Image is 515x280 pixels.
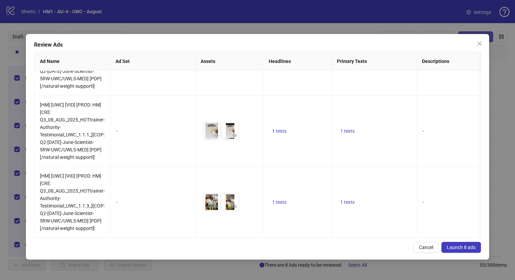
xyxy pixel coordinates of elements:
span: 1 texts [340,199,355,205]
button: Preview [212,202,220,211]
img: Asset 1 [203,194,220,211]
button: Close [474,38,485,49]
th: Headlines [263,52,331,71]
button: Launch 8 ads [441,242,481,253]
div: - [116,127,190,135]
span: 1 texts [340,128,355,134]
button: 1 texts [338,198,357,206]
span: [HM] [UWC] [VID] [PROD: HM] [CRE: Q3_08_AUG_2025_HOTtrainer-Authority-Testimonial_UWC_1.1.3_][COP... [40,173,105,231]
span: 1 texts [272,199,286,205]
img: Asset 1 [203,122,220,139]
button: Preview [231,202,239,211]
th: Assets [195,52,263,71]
span: 1 texts [272,128,286,134]
button: Preview [231,131,239,139]
span: close [477,41,482,46]
button: Cancel [413,242,439,253]
span: eye [232,204,237,209]
span: [HM] [UWC] [VID] [PROD: HM] [CRE: Q3_08_AUG_2025_HOTtrainer-Authority-Testimonial_UWC_1.1.1_][COP... [40,102,105,160]
img: Asset 2 [222,122,239,139]
th: Ad Name [34,52,110,71]
button: Preview [212,131,220,139]
button: 1 texts [338,127,357,135]
div: Review Ads [34,41,481,49]
th: Primary Texts [331,52,417,71]
th: Ad Set [110,52,195,71]
button: 1 texts [269,198,289,206]
span: eye [214,204,219,209]
span: eye [214,133,219,138]
th: Descriptions [417,52,502,71]
div: - [116,198,190,206]
span: Cancel [419,245,433,250]
span: eye [232,133,237,138]
span: - [423,128,424,134]
img: Asset 2 [222,194,239,211]
button: 1 texts [269,127,289,135]
span: Launch 8 ads [447,245,475,250]
span: - [423,199,424,205]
